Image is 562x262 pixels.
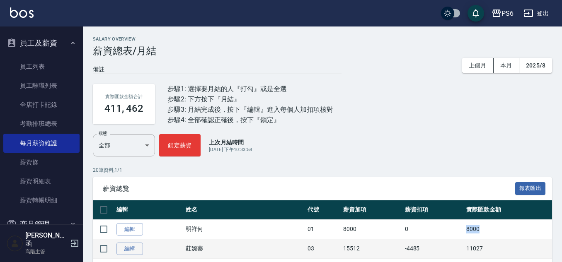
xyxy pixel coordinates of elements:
[494,58,519,73] button: 本月
[184,219,305,239] td: 明祥何
[209,138,252,147] p: 上次月結時間
[159,134,201,156] button: 鎖定薪資
[403,200,465,220] th: 薪資扣項
[3,191,80,210] a: 薪資轉帳明細
[99,130,107,137] label: 狀態
[103,94,145,99] h2: 實際匯款金額合計
[341,219,403,239] td: 8000
[167,84,333,94] div: 步驟1: 選擇要月結的人『打勾』或是全選
[3,172,80,191] a: 薪資明細表
[520,6,552,21] button: 登出
[341,239,403,258] td: 15512
[403,219,465,239] td: 0
[305,219,341,239] td: 01
[515,182,546,195] button: 報表匯出
[501,8,514,19] div: PS6
[3,214,80,235] button: 商品管理
[468,5,484,22] button: save
[3,57,80,76] a: 員工列表
[515,184,546,192] a: 報表匯出
[341,200,403,220] th: 薪資加項
[462,58,494,73] button: 上個月
[167,115,333,125] div: 步驟4: 全部確認正確後，按下『鎖定』
[488,5,517,22] button: PS6
[305,239,341,258] td: 03
[3,153,80,172] a: 薪資條
[184,200,305,220] th: 姓名
[209,147,252,152] span: [DATE] 下午10:33:58
[184,239,305,258] td: 莊婉蓁
[93,166,552,174] p: 20 筆資料, 1 / 1
[167,94,333,104] div: 步驟2: 下方按下『月結』
[93,36,552,42] h2: Salary Overview
[116,243,143,255] a: 編輯
[464,239,552,258] td: 11027
[7,235,23,252] img: Person
[114,200,184,220] th: 編輯
[519,58,552,73] button: 2025/8
[104,103,144,114] h3: 411, 462
[103,185,515,193] span: 薪資總覽
[93,45,552,57] h3: 薪資總表/月結
[167,104,333,115] div: 步驟3: 月結完成後，按下『編輯』進入每個人加扣項核對
[3,76,80,95] a: 員工離職列表
[10,7,34,18] img: Logo
[93,134,155,156] div: 全部
[3,114,80,133] a: 考勤排班總表
[403,239,465,258] td: -4485
[305,200,341,220] th: 代號
[25,248,68,255] p: 高階主管
[3,134,80,153] a: 每月薪資維護
[464,219,552,239] td: 8000
[25,231,68,248] h5: [PERSON_NAME]函
[116,223,143,236] a: 編輯
[464,200,552,220] th: 實際匯款金額
[3,32,80,54] button: 員工及薪資
[3,95,80,114] a: 全店打卡記錄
